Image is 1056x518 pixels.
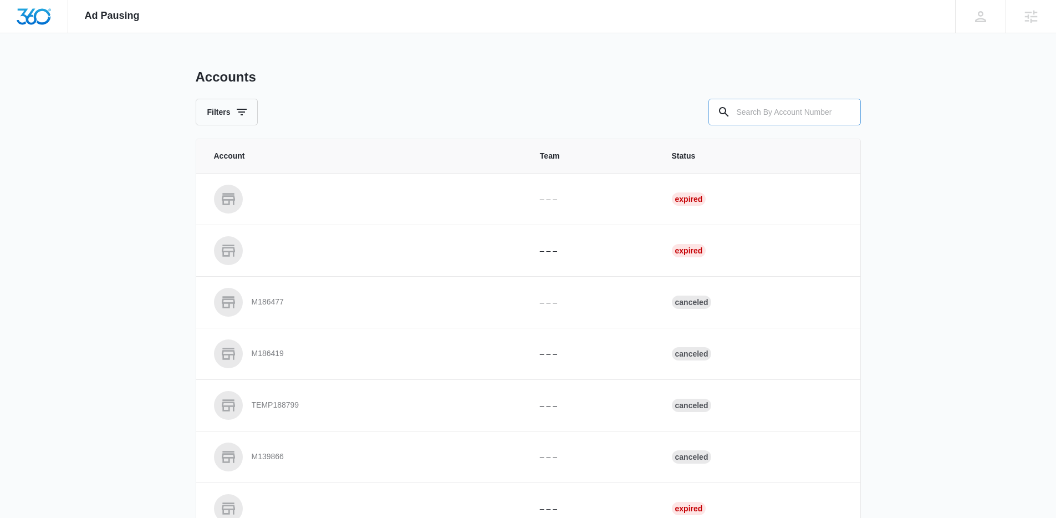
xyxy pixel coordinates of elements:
[252,451,284,463] p: M139866
[214,150,513,162] span: Account
[540,503,645,515] p: – – –
[672,192,706,206] div: Expired
[540,400,645,412] p: – – –
[672,150,843,162] span: Status
[252,400,299,411] p: TEMP188799
[672,399,712,412] div: Canceled
[672,450,712,464] div: Canceled
[540,194,645,205] p: – – –
[214,339,513,368] a: M186419
[214,391,513,420] a: TEMP188799
[540,451,645,463] p: – – –
[214,288,513,317] a: M186477
[540,297,645,308] p: – – –
[196,69,256,85] h1: Accounts
[196,99,258,125] button: Filters
[252,297,284,308] p: M186477
[672,502,706,515] div: Expired
[540,348,645,360] p: – – –
[672,296,712,309] div: Canceled
[708,99,861,125] input: Search By Account Number
[672,244,706,257] div: Expired
[214,443,513,471] a: M139866
[540,150,645,162] span: Team
[672,347,712,360] div: Canceled
[540,245,645,257] p: – – –
[85,10,140,22] span: Ad Pausing
[252,348,284,359] p: M186419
